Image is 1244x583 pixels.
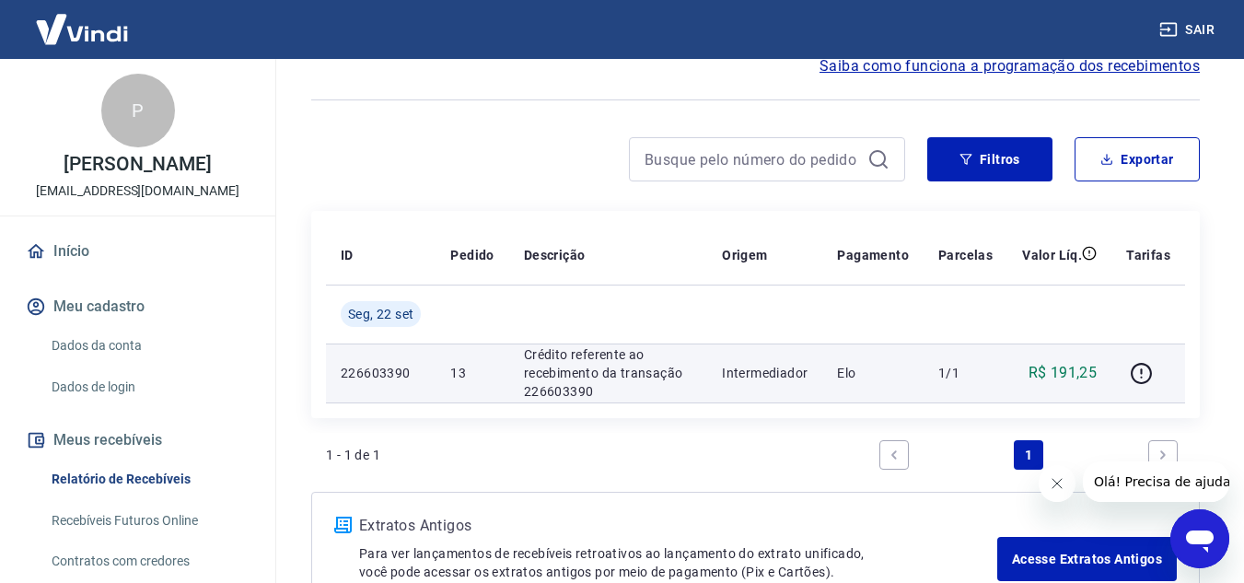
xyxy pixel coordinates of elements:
p: 13 [450,364,494,382]
p: Extratos Antigos [359,515,997,537]
p: Elo [837,364,909,382]
p: Tarifas [1126,246,1170,264]
p: Parcelas [938,246,993,264]
p: R$ 191,25 [1029,362,1098,384]
p: Valor Líq. [1022,246,1082,264]
a: Recebíveis Futuros Online [44,502,253,540]
button: Meus recebíveis [22,420,253,461]
p: Intermediador [722,364,808,382]
a: Contratos com credores [44,542,253,580]
a: Dados de login [44,368,253,406]
button: Filtros [927,137,1052,181]
p: 1/1 [938,364,993,382]
p: [EMAIL_ADDRESS][DOMAIN_NAME] [36,181,239,201]
a: Início [22,231,253,272]
ul: Pagination [872,433,1185,477]
span: Seg, 22 set [348,305,413,323]
p: Pedido [450,246,494,264]
p: ID [341,246,354,264]
p: Pagamento [837,246,909,264]
div: P [101,74,175,147]
p: Crédito referente ao recebimento da transação 226603390 [524,345,692,401]
span: Olá! Precisa de ajuda? [11,13,155,28]
a: Relatório de Recebíveis [44,461,253,498]
p: 226603390 [341,364,421,382]
p: Origem [722,246,767,264]
a: Previous page [879,440,909,470]
input: Busque pelo número do pedido [645,146,860,173]
p: Descrição [524,246,586,264]
button: Exportar [1075,137,1200,181]
iframe: Mensagem da empresa [1083,461,1229,502]
img: Vindi [22,1,142,57]
a: Saiba como funciona a programação dos recebimentos [820,55,1200,77]
iframe: Botão para abrir a janela de mensagens [1170,509,1229,568]
button: Sair [1156,13,1222,47]
a: Dados da conta [44,327,253,365]
p: 1 - 1 de 1 [326,446,380,464]
p: [PERSON_NAME] [64,155,211,174]
a: Page 1 is your current page [1014,440,1043,470]
button: Meu cadastro [22,286,253,327]
p: Para ver lançamentos de recebíveis retroativos ao lançamento do extrato unificado, você pode aces... [359,544,997,581]
iframe: Fechar mensagem [1039,465,1075,502]
img: ícone [334,517,352,533]
a: Next page [1148,440,1178,470]
a: Acesse Extratos Antigos [997,537,1177,581]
